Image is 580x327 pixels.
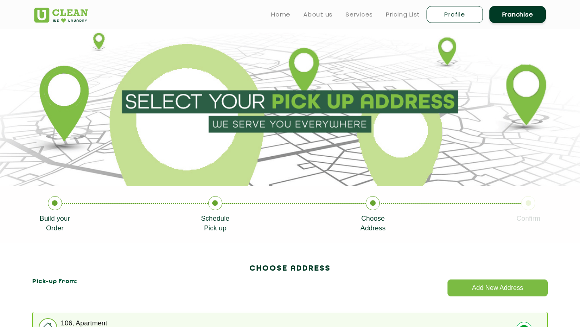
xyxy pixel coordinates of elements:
[516,214,541,224] p: Confirm
[346,10,373,19] a: Services
[447,279,548,296] button: Add New Address
[303,10,333,19] a: About us
[39,214,70,233] p: Build your Order
[271,10,290,19] a: Home
[427,6,483,23] a: Profile
[249,259,331,278] h2: CHOOSE ADDRESS
[61,320,547,326] p: 106, Apartment
[489,6,546,23] a: Franchise
[201,214,230,233] p: Schedule Pick up
[360,214,385,233] p: Choose Address
[34,8,88,23] img: UClean Laundry and Dry Cleaning
[386,10,420,19] a: Pricing List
